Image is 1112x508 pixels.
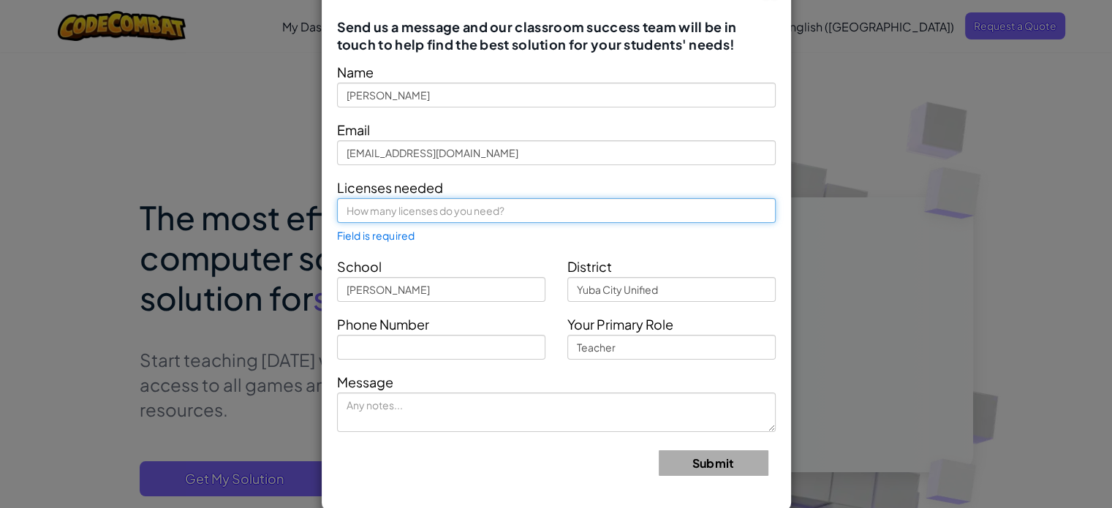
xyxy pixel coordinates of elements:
[567,335,776,360] input: Teacher, Principal, etc.
[337,374,393,390] span: Message
[337,230,415,241] span: Field is required
[337,258,382,275] span: School
[659,450,768,476] button: Submit
[567,316,673,333] span: Your Primary Role
[337,179,443,196] span: Licenses needed
[337,18,776,53] span: Send us a message and our classroom success team will be in touch to help find the best solution ...
[337,64,374,80] span: Name
[337,198,776,223] input: How many licenses do you need?
[567,258,612,275] span: District
[337,121,370,138] span: Email
[337,316,429,333] span: Phone Number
